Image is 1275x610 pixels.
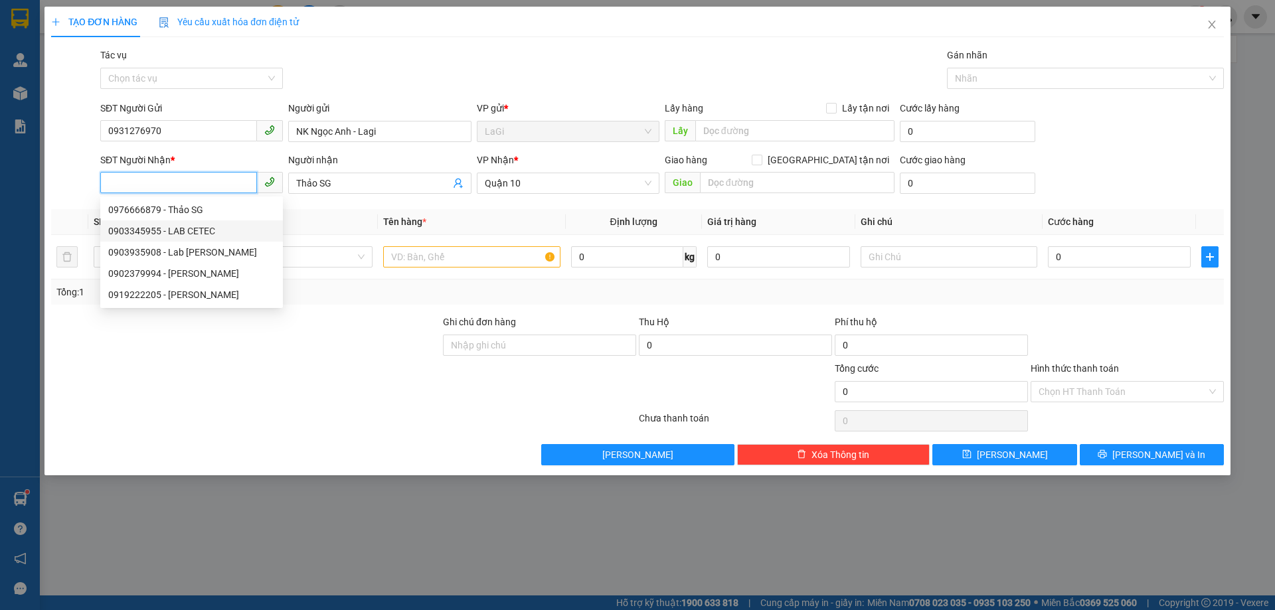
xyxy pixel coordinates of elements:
button: delete [56,246,78,267]
span: NQYRGBTE [127,7,191,22]
span: VP Nhận [477,155,514,165]
div: Phí thu hộ [835,315,1028,335]
span: printer [1098,449,1107,460]
strong: Nhà xe Mỹ Loan [5,7,120,25]
span: Định lượng [610,216,657,227]
button: Close [1193,7,1231,44]
button: plus [1201,246,1219,267]
span: LaGi [485,121,651,141]
button: printer[PERSON_NAME] và In [1080,444,1224,465]
div: 0902379994 - Vũ [100,263,283,284]
span: [PERSON_NAME] và In [1112,447,1205,462]
label: Hình thức thanh toán [1031,363,1119,374]
span: Quận 10 [485,173,651,193]
span: Lấy tận nơi [837,101,894,115]
span: Tổng cước [835,363,879,374]
div: VP gửi [477,101,659,115]
span: Giao [665,172,700,193]
button: save[PERSON_NAME] [932,444,1076,465]
span: LaGi [146,84,171,99]
div: 0976666879 - Thảo SG [108,202,275,217]
span: close [1207,19,1217,30]
div: 0903345955 - LAB CETEC [108,224,275,238]
label: Cước lấy hàng [900,103,960,114]
span: Lấy hàng [665,103,703,114]
div: 0903935908 - Lab Lý Thường Kiệt [100,242,283,263]
span: plus [1202,252,1218,262]
label: Cước giao hàng [900,155,966,165]
input: Ghi chú đơn hàng [443,335,636,356]
div: SĐT Người Nhận [100,153,283,167]
span: kg [683,246,697,267]
label: Gán nhãn [947,50,987,60]
span: save [962,449,972,460]
span: SL [94,216,104,227]
span: TẠO ĐƠN HÀNG [51,17,137,27]
strong: Phiếu gửi hàng [5,84,89,99]
div: Chưa thanh toán [637,411,833,434]
th: Ghi chú [855,209,1043,235]
div: 0902379994 - [PERSON_NAME] [108,266,275,281]
span: Xóa Thông tin [811,447,869,462]
img: icon [159,17,169,28]
input: VD: Bàn, Ghế [383,246,560,267]
input: Cước lấy hàng [900,121,1035,142]
div: 0903935908 - Lab [PERSON_NAME] [108,245,275,260]
span: Giao hàng [665,155,707,165]
span: Giá trị hàng [707,216,756,227]
span: Thu Hộ [639,317,669,327]
span: phone [264,125,275,135]
span: Lấy [665,120,695,141]
div: 0976666879 - Thảo SG [100,199,283,220]
div: SĐT Người Gửi [100,101,283,115]
span: 21 [PERSON_NAME] P10 Q10 [5,33,122,58]
span: [PERSON_NAME] [977,447,1048,462]
div: 0919222205 - Thanh Ngọc [100,284,283,305]
span: [PERSON_NAME] [602,447,673,462]
input: Dọc đường [695,120,894,141]
div: 0919222205 - [PERSON_NAME] [108,287,275,302]
input: Cước giao hàng [900,173,1035,194]
label: Ghi chú đơn hàng [443,317,516,327]
span: delete [797,449,806,460]
span: phone [264,177,275,187]
div: 0903345955 - LAB CETEC [100,220,283,242]
span: plus [51,17,60,27]
span: Cước hàng [1048,216,1094,227]
span: Khác [204,247,365,267]
div: Tổng: 1 [56,285,492,299]
span: Tên hàng [383,216,426,227]
div: Người gửi [288,101,471,115]
div: Người nhận [288,153,471,167]
label: Tác vụ [100,50,127,60]
button: deleteXóa Thông tin [737,444,930,465]
input: Ghi Chú [861,246,1037,267]
span: 0908883887 [5,60,65,73]
span: [GEOGRAPHIC_DATA] tận nơi [762,153,894,167]
span: user-add [453,178,464,189]
span: Yêu cầu xuất hóa đơn điện tử [159,17,299,27]
input: Dọc đường [700,172,894,193]
input: 0 [707,246,850,267]
button: [PERSON_NAME] [541,444,734,465]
